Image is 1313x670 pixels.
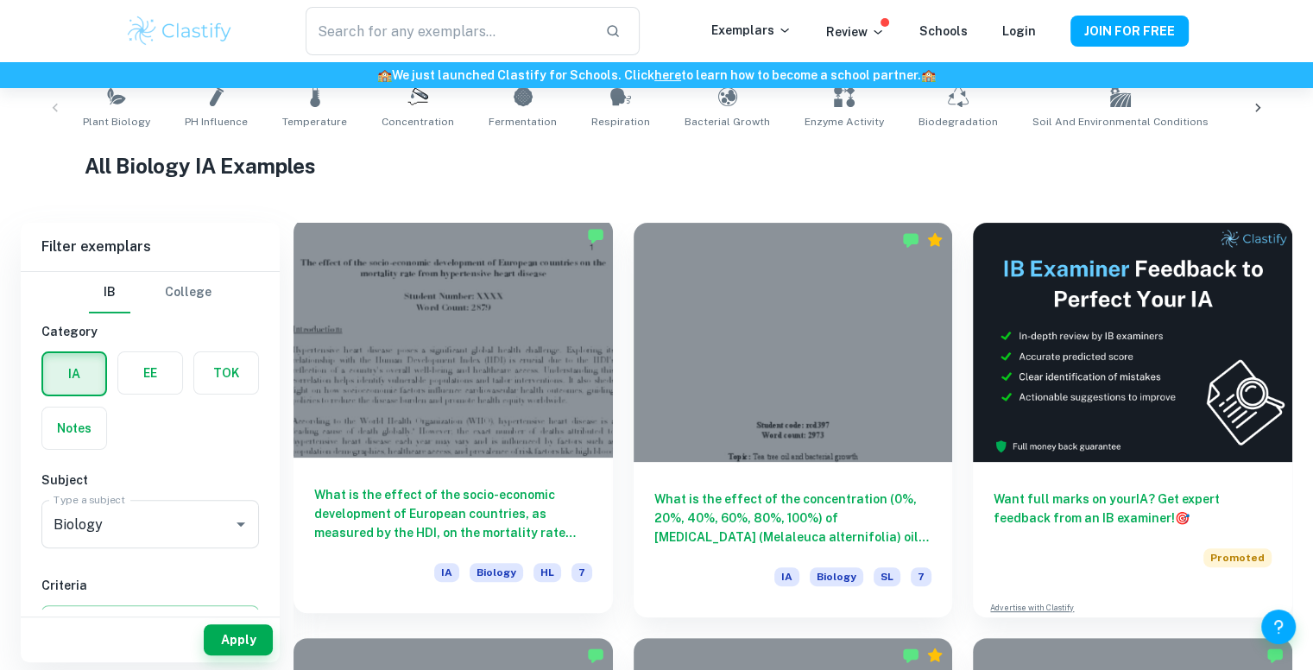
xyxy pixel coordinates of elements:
[118,352,182,394] button: EE
[926,231,944,249] div: Premium
[204,624,273,655] button: Apply
[294,223,613,617] a: What is the effect of the socio-economic development of European countries, as measured by the HD...
[54,492,125,507] label: Type a subject
[229,512,253,536] button: Open
[382,114,454,130] span: Concentration
[591,114,650,130] span: Respiration
[911,567,931,586] span: 7
[21,223,280,271] h6: Filter exemplars
[1261,610,1296,644] button: Help and Feedback
[1203,548,1272,567] span: Promoted
[918,114,998,130] span: Biodegradation
[973,223,1292,617] a: Want full marks on yourIA? Get expert feedback from an IB examiner!PromotedAdvertise with Clastify
[1175,511,1190,525] span: 🎯
[41,471,259,490] h6: Subject
[654,68,681,82] a: here
[125,14,235,48] img: Clastify logo
[3,66,1310,85] h6: We just launched Clastify for Schools. Click to learn how to become a school partner.
[85,150,1229,181] h1: All Biology IA Examples
[470,563,523,582] span: Biology
[990,602,1074,614] a: Advertise with Clastify
[926,647,944,664] div: Premium
[805,114,884,130] span: Enzyme Activity
[434,563,459,582] span: IA
[41,605,259,636] button: Select
[587,647,604,664] img: Marked
[810,567,863,586] span: Biology
[902,647,919,664] img: Marked
[571,563,592,582] span: 7
[41,576,259,595] h6: Criteria
[165,272,211,313] button: College
[83,114,150,130] span: Plant Biology
[1032,114,1209,130] span: Soil and Environmental Conditions
[1266,647,1284,664] img: Marked
[587,227,604,244] img: Marked
[43,353,105,395] button: IA
[1002,24,1036,38] a: Login
[489,114,557,130] span: Fermentation
[1070,16,1189,47] button: JOIN FOR FREE
[973,223,1292,462] img: Thumbnail
[634,223,953,617] a: What is the effect of the concentration (0%, 20%, 40%, 60%, 80%, 100%) of [MEDICAL_DATA] (Melaleu...
[874,567,900,586] span: SL
[774,567,799,586] span: IA
[282,114,347,130] span: Temperature
[711,21,792,40] p: Exemplars
[89,272,130,313] button: IB
[314,485,592,542] h6: What is the effect of the socio-economic development of European countries, as measured by the HD...
[533,563,561,582] span: HL
[377,68,392,82] span: 🏫
[41,322,259,341] h6: Category
[919,24,968,38] a: Schools
[654,490,932,547] h6: What is the effect of the concentration (0%, 20%, 40%, 60%, 80%, 100%) of [MEDICAL_DATA] (Melaleu...
[994,490,1272,528] h6: Want full marks on your IA ? Get expert feedback from an IB examiner!
[921,68,936,82] span: 🏫
[826,22,885,41] p: Review
[185,114,248,130] span: pH Influence
[685,114,770,130] span: Bacterial Growth
[89,272,211,313] div: Filter type choice
[902,231,919,249] img: Marked
[306,7,590,55] input: Search for any exemplars...
[42,408,106,449] button: Notes
[194,352,258,394] button: TOK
